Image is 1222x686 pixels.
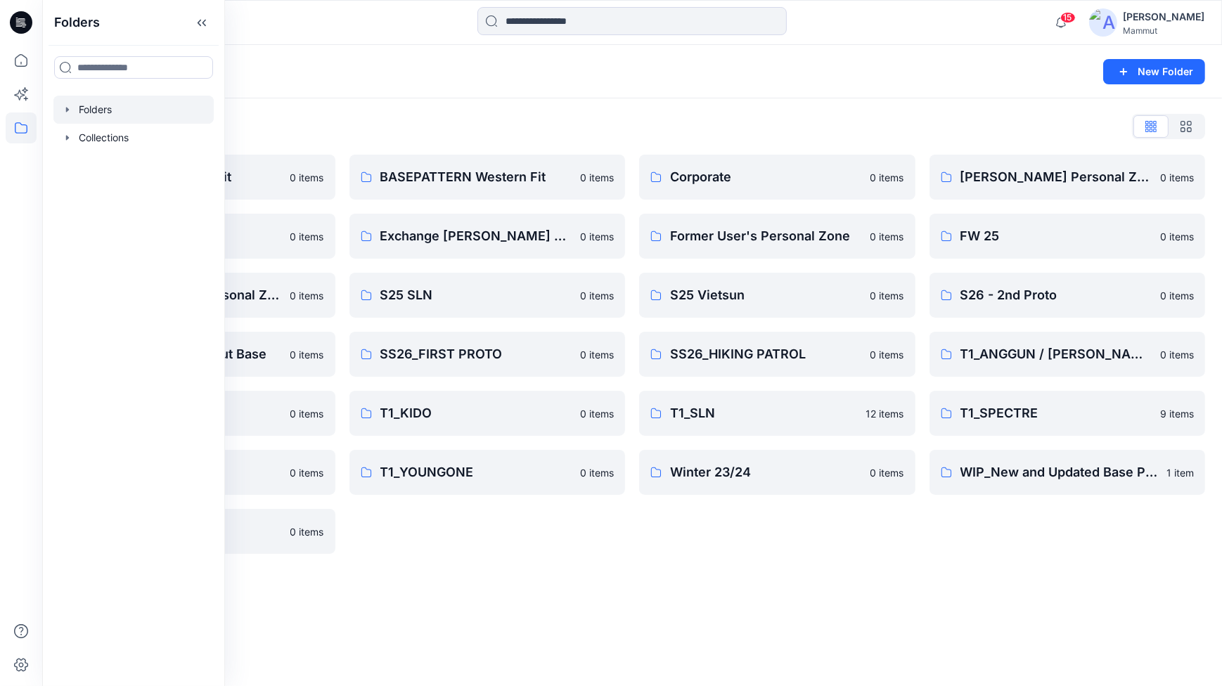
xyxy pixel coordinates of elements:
p: 0 items [870,288,904,303]
a: FW 250 items [930,214,1206,259]
p: 0 items [290,229,324,244]
a: SS26_HIKING PATROL0 items [639,332,915,377]
p: Exchange [PERSON_NAME] & [PERSON_NAME] [380,226,572,246]
span: 15 [1060,12,1076,23]
a: Exchange [PERSON_NAME] & [PERSON_NAME]0 items [349,214,626,259]
p: WIP_New and Updated Base Pattern [960,462,1159,482]
a: T1_ANGGUN / [PERSON_NAME]0 items [930,332,1206,377]
img: avatar [1089,8,1117,37]
p: 0 items [290,288,324,303]
p: T1_YOUNGONE [380,462,572,482]
p: 0 items [870,170,904,185]
p: 9 items [1160,406,1194,421]
p: 0 items [1160,229,1194,244]
p: S25 Vietsun [670,285,862,305]
p: 0 items [290,465,324,480]
p: 0 items [290,524,324,539]
button: New Folder [1103,59,1205,84]
a: Winter 23/240 items [639,450,915,495]
p: BASEPATTERN Western Fit [380,167,572,187]
p: 12 items [866,406,904,421]
p: 0 items [290,406,324,421]
p: 1 item [1166,465,1194,480]
p: 0 items [290,347,324,362]
a: Corporate0 items [639,155,915,200]
div: [PERSON_NAME] [1123,8,1204,25]
p: S26 - 2nd Proto [960,285,1152,305]
p: 0 items [580,406,614,421]
a: SS26_FIRST PROTO0 items [349,332,626,377]
p: [PERSON_NAME] Personal Zone [960,167,1152,187]
a: T1_SLN12 items [639,391,915,436]
p: SS26_HIKING PATROL [670,344,862,364]
a: S26 - 2nd Proto0 items [930,273,1206,318]
div: Mammut [1123,25,1204,36]
p: 0 items [1160,170,1194,185]
p: 0 items [290,170,324,185]
p: 0 items [580,347,614,362]
p: Winter 23/24 [670,462,862,482]
a: [PERSON_NAME] Personal Zone0 items [930,155,1206,200]
a: BASEPATTERN Western Fit0 items [349,155,626,200]
p: T1_KIDO [380,403,572,423]
p: 0 items [580,229,614,244]
p: 0 items [870,347,904,362]
a: WIP_New and Updated Base Pattern1 item [930,450,1206,495]
p: SS26_FIRST PROTO [380,344,572,364]
p: 0 items [870,465,904,480]
p: 0 items [580,465,614,480]
p: 0 items [580,288,614,303]
a: S25 SLN0 items [349,273,626,318]
p: FW 25 [960,226,1152,246]
p: 0 items [870,229,904,244]
a: T1_YOUNGONE0 items [349,450,626,495]
p: Corporate [670,167,862,187]
a: S25 Vietsun0 items [639,273,915,318]
p: T1_ANGGUN / [PERSON_NAME] [960,344,1152,364]
p: 0 items [580,170,614,185]
p: T1_SPECTRE [960,403,1152,423]
p: 0 items [1160,347,1194,362]
p: T1_SLN [670,403,858,423]
a: Former User's Personal Zone0 items [639,214,915,259]
p: 0 items [1160,288,1194,303]
a: T1_KIDO0 items [349,391,626,436]
a: T1_SPECTRE9 items [930,391,1206,436]
p: S25 SLN [380,285,572,305]
p: Former User's Personal Zone [670,226,862,246]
